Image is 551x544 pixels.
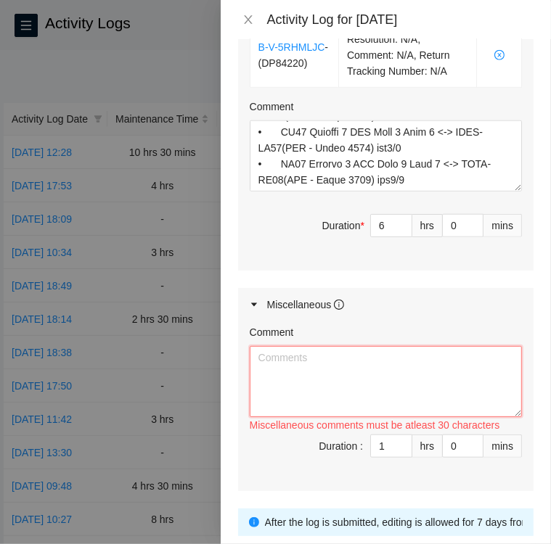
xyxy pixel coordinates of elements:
div: Miscellaneous comments must be atleast 30 characters [250,417,522,433]
span: close-circle [485,50,513,60]
span: close [242,14,254,25]
label: Comment [250,99,294,115]
td: Resolution: N/A, Comment: N/A, Return Tracking Number: N/A [339,23,477,88]
span: - ( DP84220 ) [258,41,328,69]
span: caret-right [250,300,258,309]
div: Duration [322,218,364,234]
div: mins [483,214,522,237]
div: Duration : [319,438,363,454]
div: hrs [412,434,443,458]
button: Close [238,13,258,27]
div: hrs [412,214,443,237]
textarea: Comment [250,346,522,417]
div: Miscellaneous [267,297,345,313]
span: info-circle [334,300,344,310]
div: Miscellaneous info-circle [238,288,534,321]
div: mins [483,434,522,458]
label: Comment [250,324,294,340]
div: Activity Log for [DATE] [267,12,534,28]
span: info-circle [249,517,259,527]
a: B-V-5RHMLJC [258,41,325,53]
textarea: Comment [250,120,522,191]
